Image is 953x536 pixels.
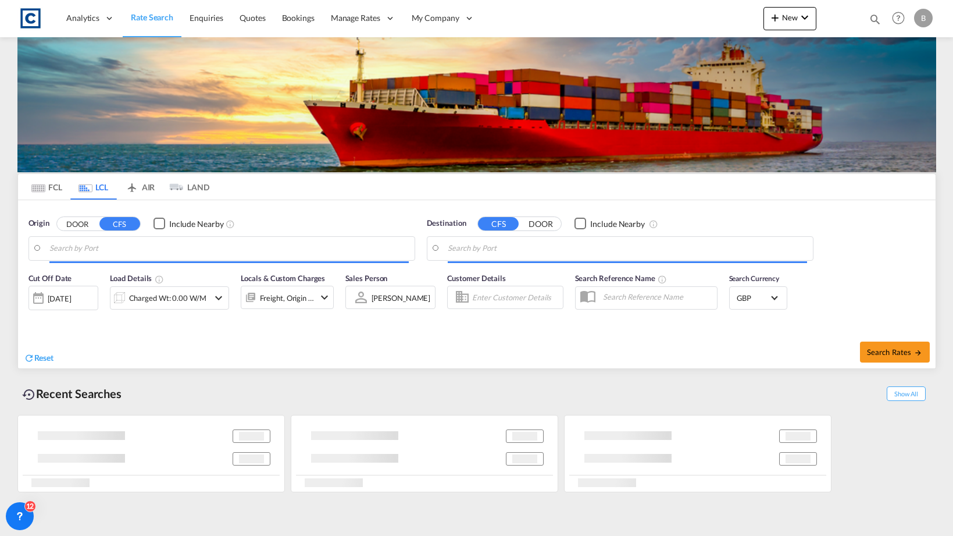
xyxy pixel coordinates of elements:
[331,12,380,24] span: Manage Rates
[370,289,432,306] md-select: Sales Person: Ben Capsey
[169,218,224,230] div: Include Nearby
[49,240,409,257] input: Search by Port
[154,218,224,230] md-checkbox: Checkbox No Ink
[240,13,265,23] span: Quotes
[282,13,315,23] span: Bookings
[412,12,459,24] span: My Company
[372,293,431,303] div: [PERSON_NAME]
[478,217,519,230] button: CFS
[649,219,658,229] md-icon: Unchecked: Ignores neighbouring ports when fetching rates.Checked : Includes neighbouring ports w...
[867,347,923,357] span: Search Rates
[768,13,812,22] span: New
[163,174,210,200] md-tab-item: LAND
[57,217,98,230] button: DOOR
[658,275,667,284] md-icon: Your search will be saved by the below given name
[28,218,49,229] span: Origin
[869,13,881,26] md-icon: icon-magnify
[24,352,54,365] div: icon-refreshReset
[860,342,930,363] button: Search Ratesicon-arrow-right
[575,274,668,283] span: Search Reference Name
[520,217,561,230] button: DOOR
[914,9,933,27] div: B
[131,12,173,22] span: Rate Search
[768,10,782,24] md-icon: icon-plus 400-fg
[34,353,54,363] span: Reset
[24,174,210,200] md-pagination-wrapper: Use the left and right arrow keys to navigate between tabs
[737,293,769,303] span: GBP
[729,274,780,283] span: Search Currency
[24,174,70,200] md-tab-item: FCL
[427,218,466,229] span: Destination
[597,288,717,306] input: Search Reference Name
[66,12,99,24] span: Analytics
[472,289,559,306] input: Enter Customer Details
[888,8,908,28] span: Help
[48,293,72,304] div: [DATE]
[110,274,165,283] span: Load Details
[212,291,226,305] md-icon: icon-chevron-down
[226,219,235,229] md-icon: Unchecked: Ignores neighbouring ports when fetching rates.Checked : Includes neighbouring ports w...
[887,386,925,401] span: Show All
[17,37,936,172] img: LCL+%26+FCL+BACKGROUND.png
[317,290,331,304] md-icon: icon-chevron-down
[574,218,645,230] md-checkbox: Checkbox No Ink
[155,275,164,284] md-icon: Chargeable Weight
[736,289,781,306] md-select: Select Currency: £ GBPUnited Kingdom Pound
[117,174,163,200] md-tab-item: AIR
[447,274,506,283] span: Customer Details
[798,10,812,24] md-icon: icon-chevron-down
[17,5,44,31] img: 1fdb9190129311efbfaf67cbb4249bed.jpeg
[24,353,34,363] md-icon: icon-refresh
[260,290,315,306] div: Freight Origin Destination
[22,388,36,402] md-icon: icon-backup-restore
[914,349,922,357] md-icon: icon-arrow-right
[28,309,37,325] md-datepicker: Select
[129,290,206,306] div: Charged Wt: 0.00 W/M
[448,240,807,257] input: Search by Port
[28,286,98,310] div: [DATE]
[125,180,139,189] md-icon: icon-airplane
[28,274,72,283] span: Cut Off Date
[241,286,334,309] div: Freight Origin Destinationicon-chevron-down
[70,174,117,200] md-tab-item: LCL
[110,286,229,310] div: Charged Wt: 0.00 W/Micon-chevron-down
[763,7,816,30] button: icon-plus 400-fgNewicon-chevron-down
[17,381,127,407] div: Recent Searches
[18,200,936,368] div: Origin DOOR CFS Checkbox No InkUnchecked: Ignores neighbouring ports when fetching rates.Checked ...
[590,218,645,230] div: Include Nearby
[241,274,326,283] span: Locals & Custom Charges
[99,217,140,230] button: CFS
[869,13,881,30] div: icon-magnify
[888,8,914,29] div: Help
[345,274,388,283] span: Sales Person
[190,13,223,23] span: Enquiries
